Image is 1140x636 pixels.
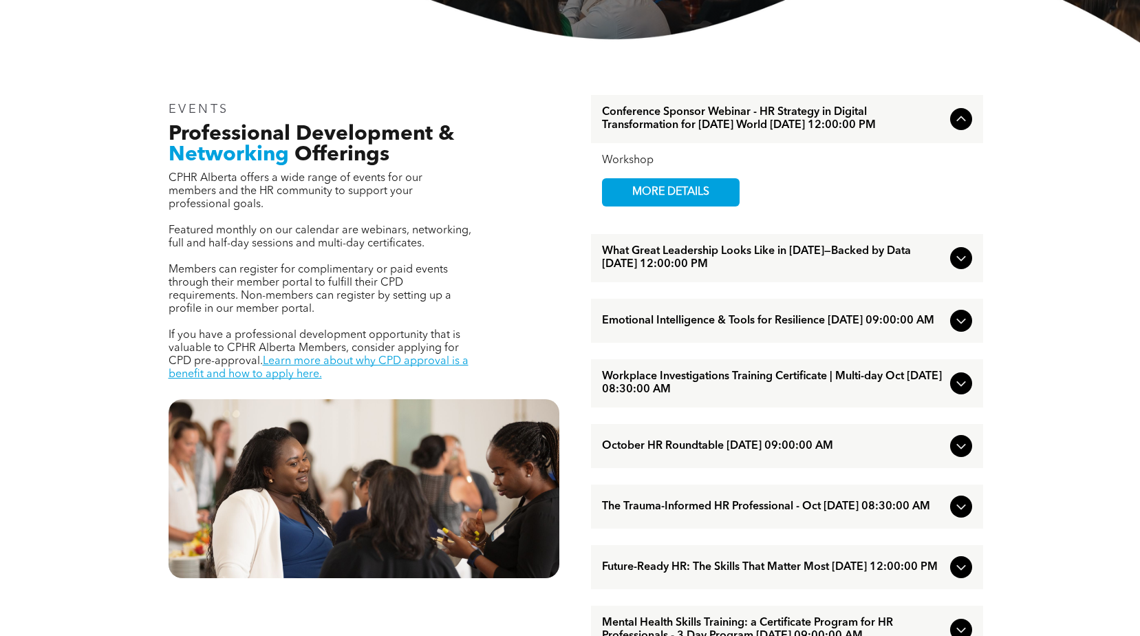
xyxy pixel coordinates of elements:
[602,245,945,271] span: What Great Leadership Looks Like in [DATE]—Backed by Data [DATE] 12:00:00 PM
[294,145,389,165] span: Offerings
[602,106,945,132] span: Conference Sponsor Webinar - HR Strategy in Digital Transformation for [DATE] World [DATE] 12:00:...
[602,178,740,206] a: MORE DETAILS
[169,330,460,367] span: If you have a professional development opportunity that is valuable to CPHR Alberta Members, cons...
[602,440,945,453] span: October HR Roundtable [DATE] 09:00:00 AM
[616,179,725,206] span: MORE DETAILS
[169,225,471,249] span: Featured monthly on our calendar are webinars, networking, full and half-day sessions and multi-d...
[602,370,945,396] span: Workplace Investigations Training Certificate | Multi-day Oct [DATE] 08:30:00 AM
[169,264,451,315] span: Members can register for complimentary or paid events through their member portal to fulfill thei...
[169,145,289,165] span: Networking
[602,500,945,513] span: The Trauma-Informed HR Professional - Oct [DATE] 08:30:00 AM
[169,173,422,210] span: CPHR Alberta offers a wide range of events for our members and the HR community to support your p...
[169,103,230,116] span: EVENTS
[169,356,469,380] a: Learn more about why CPD approval is a benefit and how to apply here.
[602,561,945,574] span: Future-Ready HR: The Skills That Matter Most [DATE] 12:00:00 PM
[169,124,454,145] span: Professional Development &
[602,315,945,328] span: Emotional Intelligence & Tools for Resilience [DATE] 09:00:00 AM
[602,154,972,167] div: Workshop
